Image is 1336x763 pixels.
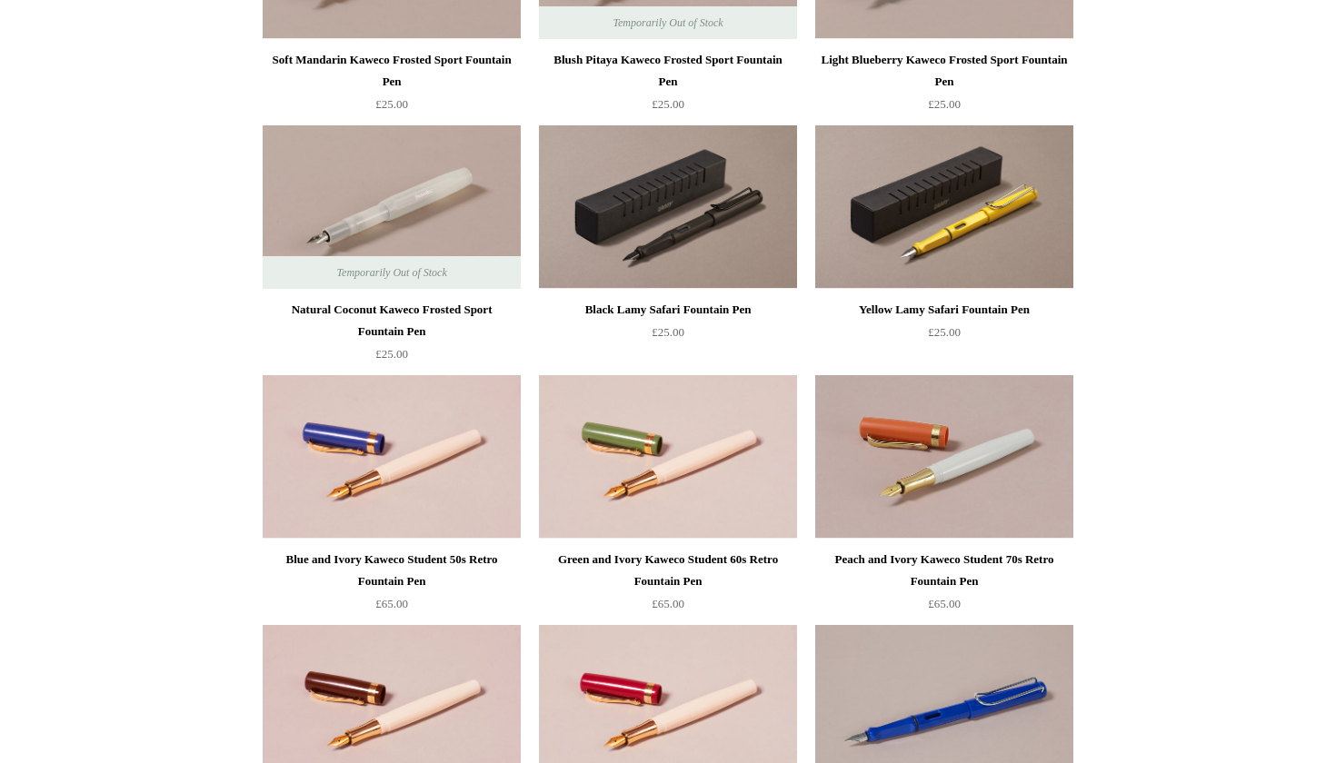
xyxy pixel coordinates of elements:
[539,375,797,539] a: Green and Ivory Kaweco Student 60s Retro Fountain Pen Green and Ivory Kaweco Student 60s Retro Fo...
[263,125,521,289] a: Natural Coconut Kaweco Frosted Sport Fountain Pen Natural Coconut Kaweco Frosted Sport Fountain P...
[820,299,1069,321] div: Yellow Lamy Safari Fountain Pen
[539,49,797,124] a: Blush Pitaya Kaweco Frosted Sport Fountain Pen £25.00
[815,125,1073,289] a: Yellow Lamy Safari Fountain Pen Yellow Lamy Safari Fountain Pen
[267,49,516,93] div: Soft Mandarin Kaweco Frosted Sport Fountain Pen
[820,49,1069,93] div: Light Blueberry Kaweco Frosted Sport Fountain Pen
[543,549,793,592] div: Green and Ivory Kaweco Student 60s Retro Fountain Pen
[539,299,797,373] a: Black Lamy Safari Fountain Pen £25.00
[263,375,521,539] img: Blue and Ivory Kaweco Student 50s Retro Fountain Pen
[539,125,797,289] a: Black Lamy Safari Fountain Pen Black Lamy Safari Fountain Pen
[539,125,797,289] img: Black Lamy Safari Fountain Pen
[263,299,521,373] a: Natural Coconut Kaweco Frosted Sport Fountain Pen £25.00
[543,49,793,93] div: Blush Pitaya Kaweco Frosted Sport Fountain Pen
[318,256,464,289] span: Temporarily Out of Stock
[267,299,516,342] div: Natural Coconut Kaweco Frosted Sport Fountain Pen
[263,375,521,539] a: Blue and Ivory Kaweco Student 50s Retro Fountain Pen Blue and Ivory Kaweco Student 50s Retro Foun...
[263,549,521,623] a: Blue and Ivory Kaweco Student 50s Retro Fountain Pen £65.00
[820,549,1069,592] div: Peach and Ivory Kaweco Student 70s Retro Fountain Pen
[652,325,684,339] span: £25.00
[928,597,961,610] span: £65.00
[375,597,408,610] span: £65.00
[815,375,1073,539] a: Peach and Ivory Kaweco Student 70s Retro Fountain Pen Peach and Ivory Kaweco Student 70s Retro Fo...
[375,97,408,111] span: £25.00
[928,97,961,111] span: £25.00
[652,97,684,111] span: £25.00
[375,347,408,361] span: £25.00
[263,125,521,289] img: Natural Coconut Kaweco Frosted Sport Fountain Pen
[815,375,1073,539] img: Peach and Ivory Kaweco Student 70s Retro Fountain Pen
[815,125,1073,289] img: Yellow Lamy Safari Fountain Pen
[543,299,793,321] div: Black Lamy Safari Fountain Pen
[652,597,684,610] span: £65.00
[815,49,1073,124] a: Light Blueberry Kaweco Frosted Sport Fountain Pen £25.00
[267,549,516,592] div: Blue and Ivory Kaweco Student 50s Retro Fountain Pen
[539,549,797,623] a: Green and Ivory Kaweco Student 60s Retro Fountain Pen £65.00
[815,299,1073,373] a: Yellow Lamy Safari Fountain Pen £25.00
[815,549,1073,623] a: Peach and Ivory Kaweco Student 70s Retro Fountain Pen £65.00
[539,375,797,539] img: Green and Ivory Kaweco Student 60s Retro Fountain Pen
[263,49,521,124] a: Soft Mandarin Kaweco Frosted Sport Fountain Pen £25.00
[594,6,741,39] span: Temporarily Out of Stock
[928,325,961,339] span: £25.00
